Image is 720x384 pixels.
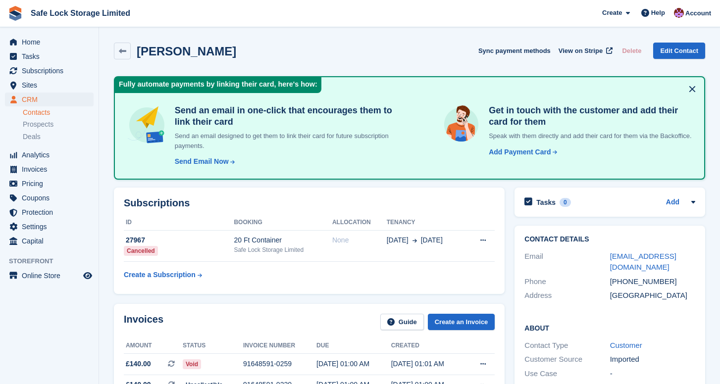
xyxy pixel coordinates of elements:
div: Add Payment Card [489,147,551,157]
div: [DATE] 01:00 AM [316,359,391,369]
span: Home [22,35,81,49]
span: Help [651,8,665,18]
span: Coupons [22,191,81,205]
a: menu [5,205,94,219]
a: View on Stripe [555,43,615,59]
h2: [PERSON_NAME] [137,45,236,58]
th: Tenancy [387,215,466,231]
span: Capital [22,234,81,248]
div: [DATE] 01:01 AM [391,359,466,369]
a: menu [5,177,94,191]
span: Create [602,8,622,18]
th: Booking [234,215,332,231]
div: Address [524,290,610,301]
span: Storefront [9,256,99,266]
span: View on Stripe [559,46,603,56]
th: Allocation [332,215,387,231]
th: Due [316,338,391,354]
p: Send an email designed to get them to link their card for future subscription payments. [171,131,402,150]
span: Analytics [22,148,81,162]
span: Pricing [22,177,81,191]
h2: Subscriptions [124,197,495,209]
a: menu [5,78,94,92]
div: Cancelled [124,246,158,256]
th: Created [391,338,466,354]
div: Customer Source [524,354,610,365]
div: None [332,235,387,245]
p: Speak with them directly and add their card for them via the Backoffice. [485,131,692,141]
a: menu [5,64,94,78]
a: Prospects [23,119,94,130]
a: Contacts [23,108,94,117]
div: Imported [610,354,695,365]
span: Prospects [23,120,53,129]
div: Send Email Now [175,156,229,167]
a: menu [5,269,94,283]
img: get-in-touch-e3e95b6451f4e49772a6039d3abdde126589d6f45a760754adfa51be33bf0f70.svg [442,105,481,144]
button: Sync payment methods [478,43,551,59]
span: Void [183,359,201,369]
a: Add [666,197,679,208]
a: [EMAIL_ADDRESS][DOMAIN_NAME] [610,252,676,272]
span: Sites [22,78,81,92]
a: menu [5,191,94,205]
span: Online Store [22,269,81,283]
h4: Get in touch with the customer and add their card for them [485,105,692,127]
div: Phone [524,276,610,288]
span: Account [685,8,711,18]
div: Contact Type [524,340,610,351]
div: [PHONE_NUMBER] [610,276,695,288]
img: Toni Ebong [674,8,684,18]
a: Create an Invoice [428,314,495,330]
span: CRM [22,93,81,106]
span: Deals [23,132,41,142]
a: Customer [610,341,642,349]
span: Settings [22,220,81,234]
div: 0 [560,198,571,207]
a: Edit Contact [653,43,705,59]
img: stora-icon-8386f47178a22dfd0bd8f6a31ec36ba5ce8667c1dd55bd0f319d3a0aa187defe.svg [8,6,23,21]
a: menu [5,220,94,234]
a: Create a Subscription [124,266,202,284]
button: Delete [618,43,645,59]
a: menu [5,234,94,248]
a: menu [5,35,94,49]
a: Deals [23,132,94,142]
div: Fully automate payments by linking their card, here's how: [115,77,321,93]
h2: Invoices [124,314,163,330]
div: 27967 [124,235,234,245]
span: [DATE] [421,235,443,245]
a: Add Payment Card [485,147,558,157]
h2: Contact Details [524,236,695,243]
span: Protection [22,205,81,219]
span: Subscriptions [22,64,81,78]
th: ID [124,215,234,231]
img: send-email-b5881ef4c8f827a638e46e229e590028c7e36e3a6c99d2365469aff88783de13.svg [127,105,167,145]
div: Create a Subscription [124,270,196,280]
h2: Tasks [536,198,556,207]
th: Amount [124,338,183,354]
a: Preview store [82,270,94,282]
th: Status [183,338,243,354]
span: Tasks [22,49,81,63]
th: Invoice number [243,338,316,354]
a: menu [5,49,94,63]
span: £140.00 [126,359,151,369]
a: menu [5,93,94,106]
span: Invoices [22,162,81,176]
div: Email [524,251,610,273]
a: menu [5,162,94,176]
div: Use Case [524,368,610,380]
span: [DATE] [387,235,409,245]
div: [GEOGRAPHIC_DATA] [610,290,695,301]
a: menu [5,148,94,162]
a: Guide [380,314,424,330]
h4: Send an email in one-click that encourages them to link their card [171,105,402,127]
div: 20 Ft Container [234,235,332,245]
a: Safe Lock Storage Limited [27,5,134,21]
h2: About [524,323,695,333]
div: Safe Lock Storage Limited [234,245,332,254]
div: - [610,368,695,380]
div: 91648591-0259 [243,359,316,369]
